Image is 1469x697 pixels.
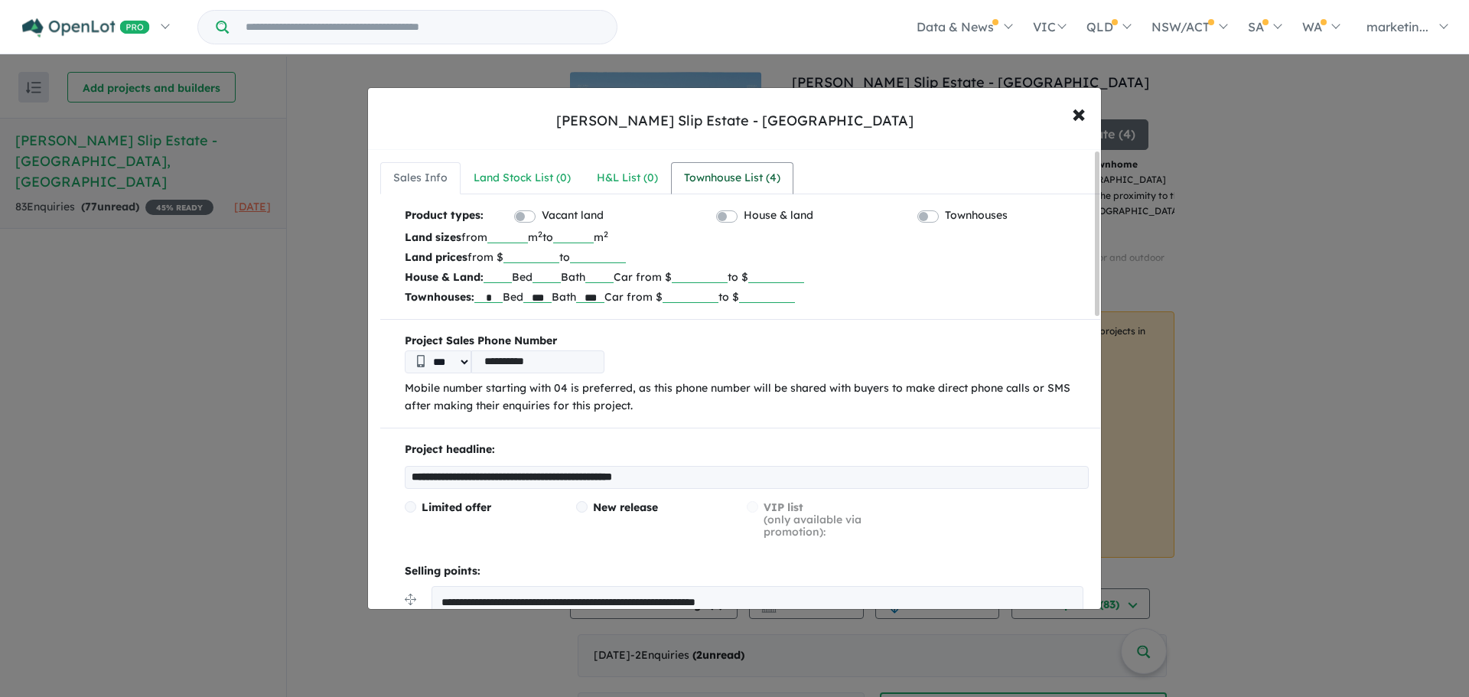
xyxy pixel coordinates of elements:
div: Sales Info [393,169,448,187]
b: Land sizes [405,230,461,244]
sup: 2 [604,229,608,239]
sup: 2 [538,229,542,239]
p: Selling points: [405,562,1089,581]
div: H&L List ( 0 ) [597,169,658,187]
span: Limited offer [422,500,491,514]
img: drag.svg [405,594,416,605]
p: Project headline: [405,441,1089,459]
span: New release [593,500,658,514]
p: from m to m [405,227,1089,247]
img: Phone icon [417,355,425,367]
p: Bed Bath Car from $ to $ [405,287,1089,307]
label: Townhouses [945,207,1008,225]
div: Townhouse List ( 4 ) [684,169,780,187]
p: Mobile number starting with 04 is preferred, as this phone number will be shared with buyers to m... [405,379,1089,416]
p: from $ to [405,247,1089,267]
div: Land Stock List ( 0 ) [474,169,571,187]
span: marketin... [1366,19,1428,34]
label: House & land [744,207,813,225]
b: Product types: [405,207,484,227]
b: Townhouses: [405,290,474,304]
b: Land prices [405,250,467,264]
b: Project Sales Phone Number [405,332,1089,350]
span: × [1072,96,1086,129]
b: House & Land: [405,270,484,284]
label: Vacant land [542,207,604,225]
img: Openlot PRO Logo White [22,18,150,37]
p: Bed Bath Car from $ to $ [405,267,1089,287]
input: Try estate name, suburb, builder or developer [232,11,614,44]
div: [PERSON_NAME] Slip Estate - [GEOGRAPHIC_DATA] [556,111,914,131]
